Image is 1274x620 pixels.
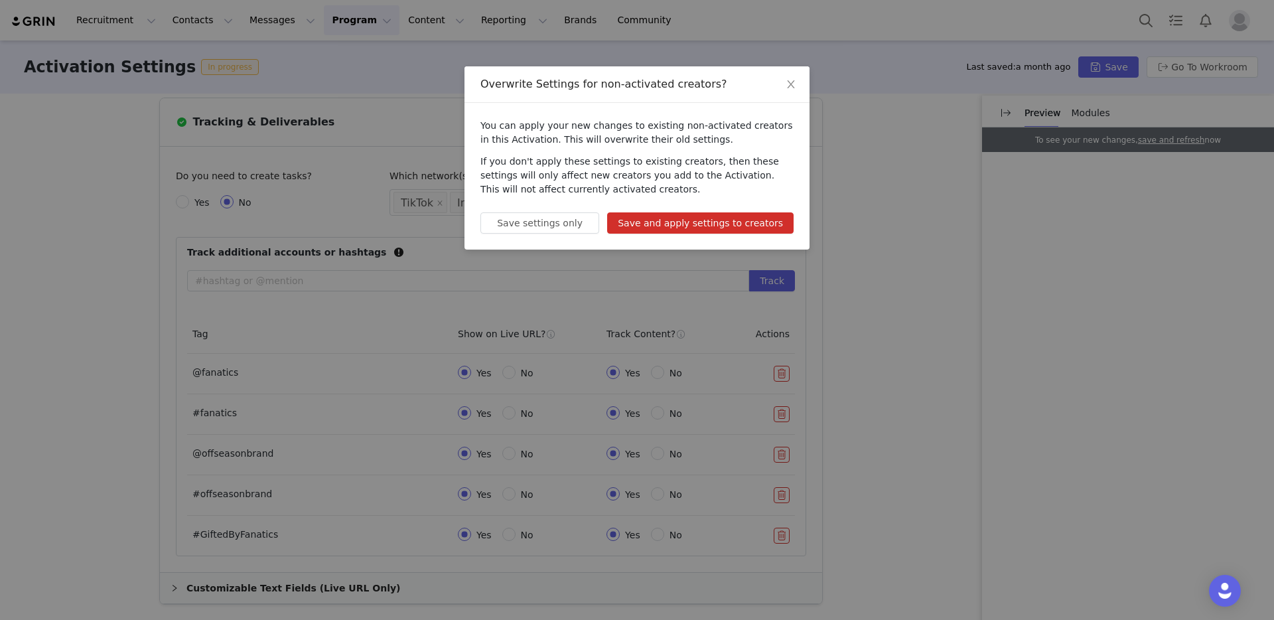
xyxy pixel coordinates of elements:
[1209,575,1241,607] div: Open Intercom Messenger
[480,155,794,196] p: If you don't apply these settings to existing creators, then these settings will only affect new ...
[786,79,796,90] i: icon: close
[480,119,794,147] p: You can apply your new changes to existing non-activated creators in this Activation. This will o...
[607,212,794,234] button: Save and apply settings to creators
[772,66,810,104] button: Close
[480,77,794,92] div: Overwrite Settings for non-activated creators?
[480,212,599,234] button: Save settings only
